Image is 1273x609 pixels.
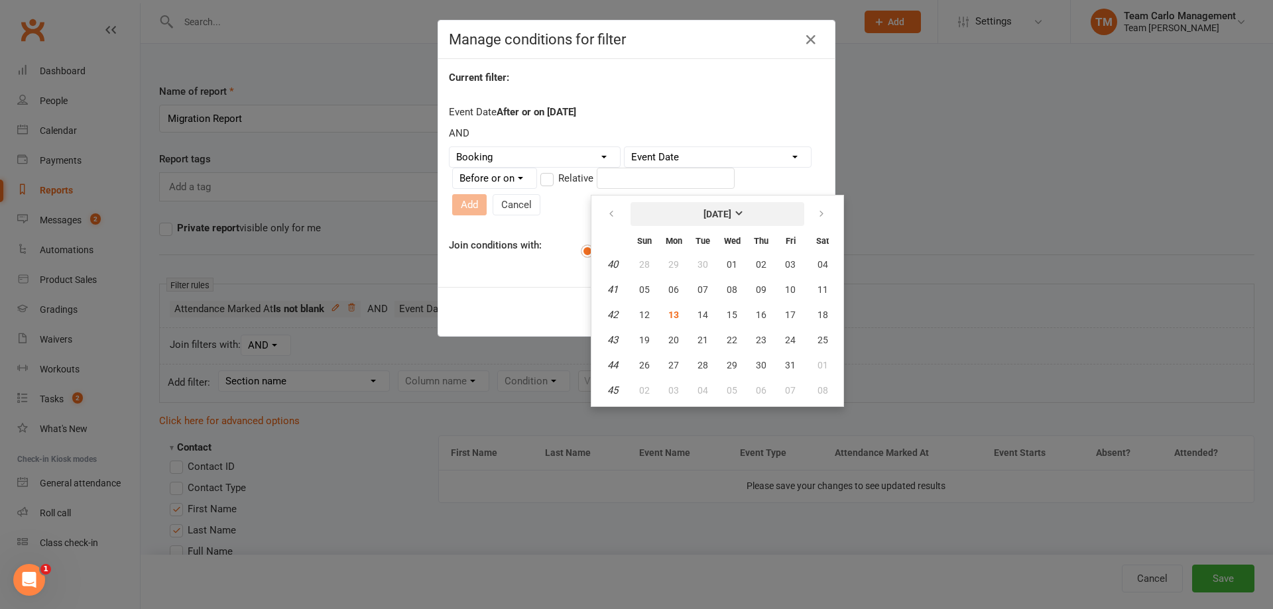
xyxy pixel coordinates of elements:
span: 23 [756,335,766,345]
em: 42 [607,309,618,321]
button: 01 [806,353,839,377]
button: 07 [689,278,717,302]
span: Relative [558,170,593,184]
button: 02 [631,378,658,402]
span: 04 [697,385,708,396]
button: 23 [747,328,775,352]
button: 26 [631,353,658,377]
button: 22 [718,328,746,352]
button: 08 [718,278,746,302]
button: 01 [718,252,746,276]
span: 25 [818,335,828,345]
span: 01 [818,360,828,370]
small: Saturday [816,236,829,246]
em: 44 [607,359,618,371]
iframe: Intercom live chat [13,564,45,596]
span: 06 [668,284,679,295]
button: 14 [689,303,717,327]
span: 09 [756,284,766,295]
span: 13 [668,309,679,320]
strong: After or on [DATE] [497,106,576,118]
em: 43 [607,334,618,346]
button: 13 [660,303,688,327]
span: 05 [727,385,737,396]
button: 30 [689,252,717,276]
span: 15 [727,309,737,320]
span: 24 [785,335,796,345]
span: 30 [697,259,708,270]
span: 06 [756,385,766,396]
button: 28 [631,252,658,276]
button: 02 [747,252,775,276]
span: 28 [639,259,650,270]
em: 41 [607,284,618,296]
button: 30 [747,353,775,377]
span: 28 [697,360,708,370]
span: 02 [756,259,766,270]
strong: Current filter: [449,72,509,83]
span: 31 [785,360,796,370]
button: 20 [660,328,688,352]
span: 29 [727,360,737,370]
span: 22 [727,335,737,345]
span: 04 [818,259,828,270]
button: 08 [806,378,839,402]
strong: [DATE] [703,209,731,219]
small: Sunday [637,236,652,246]
button: 28 [689,353,717,377]
small: Tuesday [696,236,710,246]
button: 15 [718,303,746,327]
span: 07 [697,284,708,295]
button: 04 [689,378,717,402]
span: 27 [668,360,679,370]
div: Event Date [449,104,824,221]
span: 01 [727,259,737,270]
span: 08 [818,385,828,396]
em: 45 [607,384,618,396]
span: 02 [639,385,650,396]
button: 24 [776,328,804,352]
small: Wednesday [724,236,741,246]
span: 14 [697,309,708,320]
span: 08 [727,284,737,295]
button: 05 [631,278,658,302]
button: 27 [660,353,688,377]
span: 12 [639,309,650,320]
span: 20 [668,335,679,345]
button: 09 [747,278,775,302]
button: 03 [660,378,688,402]
label: AND [581,242,619,255]
span: 05 [639,284,650,295]
button: 21 [689,328,717,352]
button: 29 [718,353,746,377]
span: 10 [785,284,796,295]
span: 29 [668,259,679,270]
button: 25 [806,328,839,352]
button: 29 [660,252,688,276]
button: 19 [631,328,658,352]
span: 1 [40,564,51,575]
button: 17 [776,303,804,327]
button: 05 [718,378,746,402]
span: 26 [639,360,650,370]
button: Cancel [493,194,540,215]
h4: Manage conditions for filter [449,31,824,48]
span: 03 [668,385,679,396]
button: 06 [660,278,688,302]
span: 21 [697,335,708,345]
button: 07 [776,378,804,402]
span: 30 [756,360,766,370]
button: 31 [776,353,804,377]
label: Join conditions with: [439,239,571,252]
button: 16 [747,303,775,327]
div: AND [449,125,824,141]
button: 04 [806,252,839,276]
button: 18 [806,303,839,327]
span: 03 [785,259,796,270]
button: 06 [747,378,775,402]
button: Close [800,29,821,50]
span: 19 [639,335,650,345]
button: 03 [776,252,804,276]
small: Thursday [754,236,768,246]
span: 07 [785,385,796,396]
